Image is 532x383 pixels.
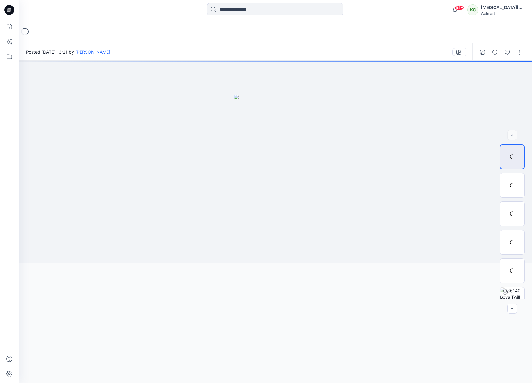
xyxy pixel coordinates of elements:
[481,4,524,11] div: [MEDICAL_DATA][PERSON_NAME]
[455,5,464,10] span: 99+
[500,287,524,311] img: 166140 Boys Twill Short size 12 prev 3D WRMBGE
[467,4,478,15] div: KC
[75,49,110,55] a: [PERSON_NAME]
[490,47,500,57] button: Details
[26,49,110,55] span: Posted [DATE] 13:21 by
[234,95,317,263] img: eyJhbGciOiJIUzI1NiIsImtpZCI6IjAiLCJzbHQiOiJzZXMiLCJ0eXAiOiJKV1QifQ.eyJkYXRhIjp7InR5cGUiOiJzdG9yYW...
[481,11,524,16] div: Walmart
